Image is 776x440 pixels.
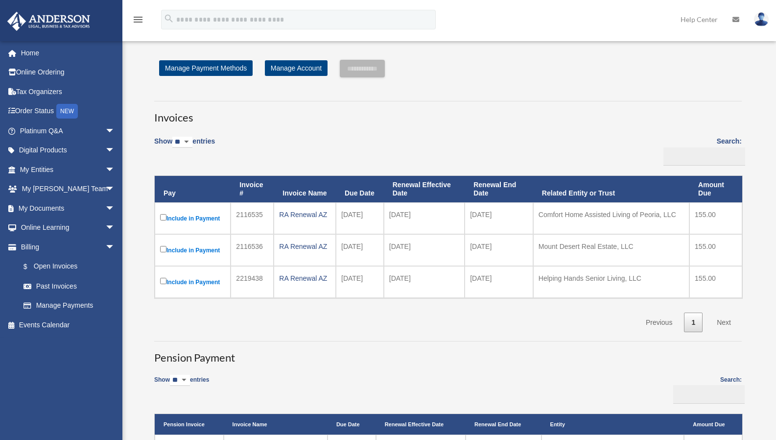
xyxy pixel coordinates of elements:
img: Anderson Advisors Platinum Portal [4,12,93,31]
a: 1 [684,313,703,333]
th: Entity: activate to sort column ascending [541,414,684,435]
a: Online Learningarrow_drop_down [7,218,130,238]
a: Order StatusNEW [7,101,130,122]
a: My [PERSON_NAME] Teamarrow_drop_down [7,179,130,199]
a: My Documentsarrow_drop_down [7,198,130,218]
h3: Invoices [154,101,742,125]
th: Amount Due: activate to sort column ascending [689,176,742,202]
th: Invoice Name: activate to sort column ascending [224,414,328,435]
th: Renewal End Date: activate to sort column ascending [466,414,541,435]
a: My Entitiesarrow_drop_down [7,160,130,179]
span: $ [29,261,34,273]
input: Include in Payment [160,214,166,220]
label: Include in Payment [160,212,225,224]
td: 155.00 [689,202,742,234]
td: Helping Hands Senior Living, LLC [533,266,689,298]
a: Digital Productsarrow_drop_down [7,141,130,160]
td: 2219438 [231,266,274,298]
span: arrow_drop_down [105,218,125,238]
td: [DATE] [336,202,384,234]
span: arrow_drop_down [105,160,125,180]
th: Related Entity or Trust: activate to sort column ascending [533,176,689,202]
label: Search: [660,135,742,166]
a: Billingarrow_drop_down [7,237,125,257]
span: arrow_drop_down [105,121,125,141]
i: search [164,13,174,24]
a: Tax Organizers [7,82,130,101]
a: Manage Payments [14,296,125,316]
td: Mount Desert Real Estate, LLC [533,234,689,266]
input: Include in Payment [160,278,166,284]
td: 155.00 [689,266,742,298]
img: User Pic [754,12,769,26]
div: NEW [56,104,78,119]
a: Platinum Q&Aarrow_drop_down [7,121,130,141]
td: [DATE] [465,202,533,234]
th: Renewal Effective Date: activate to sort column ascending [376,414,466,435]
a: Online Ordering [7,63,130,82]
td: [DATE] [384,202,465,234]
a: Manage Account [265,60,328,76]
div: RA Renewal AZ [279,208,330,221]
span: arrow_drop_down [105,198,125,219]
td: [DATE] [465,266,533,298]
div: RA Renewal AZ [279,240,330,253]
input: Search: [663,147,745,166]
span: arrow_drop_down [105,237,125,257]
input: Include in Payment [160,246,166,252]
a: Next [709,313,738,333]
td: [DATE] [336,266,384,298]
td: [DATE] [384,266,465,298]
th: Due Date: activate to sort column ascending [336,176,384,202]
a: menu [132,17,144,25]
th: Pension Invoice: activate to sort column descending [155,414,224,435]
td: [DATE] [384,234,465,266]
td: 2116536 [231,234,274,266]
input: Search: [673,385,745,404]
label: Search: [670,375,742,404]
a: Home [7,43,130,63]
th: Due Date: activate to sort column ascending [328,414,376,435]
div: RA Renewal AZ [279,271,330,285]
th: Renewal Effective Date: activate to sort column ascending [384,176,465,202]
i: menu [132,14,144,25]
select: Showentries [170,375,190,386]
a: $Open Invoices [14,257,120,277]
th: Pay: activate to sort column descending [155,176,231,202]
th: Renewal End Date: activate to sort column ascending [465,176,533,202]
label: Show entries [154,375,209,396]
th: Invoice #: activate to sort column ascending [231,176,274,202]
a: Past Invoices [14,276,125,296]
span: arrow_drop_down [105,179,125,199]
td: [DATE] [465,234,533,266]
a: Events Calendar [7,315,130,335]
td: Comfort Home Assisted Living of Peoria, LLC [533,202,689,234]
label: Include in Payment [160,276,225,288]
th: Invoice Name: activate to sort column ascending [274,176,336,202]
select: Showentries [172,137,192,148]
h3: Pension Payment [154,341,742,366]
td: [DATE] [336,234,384,266]
td: 2116535 [231,202,274,234]
label: Include in Payment [160,244,225,256]
td: 155.00 [689,234,742,266]
a: Previous [638,313,680,333]
a: Manage Payment Methods [159,60,253,76]
span: arrow_drop_down [105,141,125,161]
label: Show entries [154,135,215,158]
